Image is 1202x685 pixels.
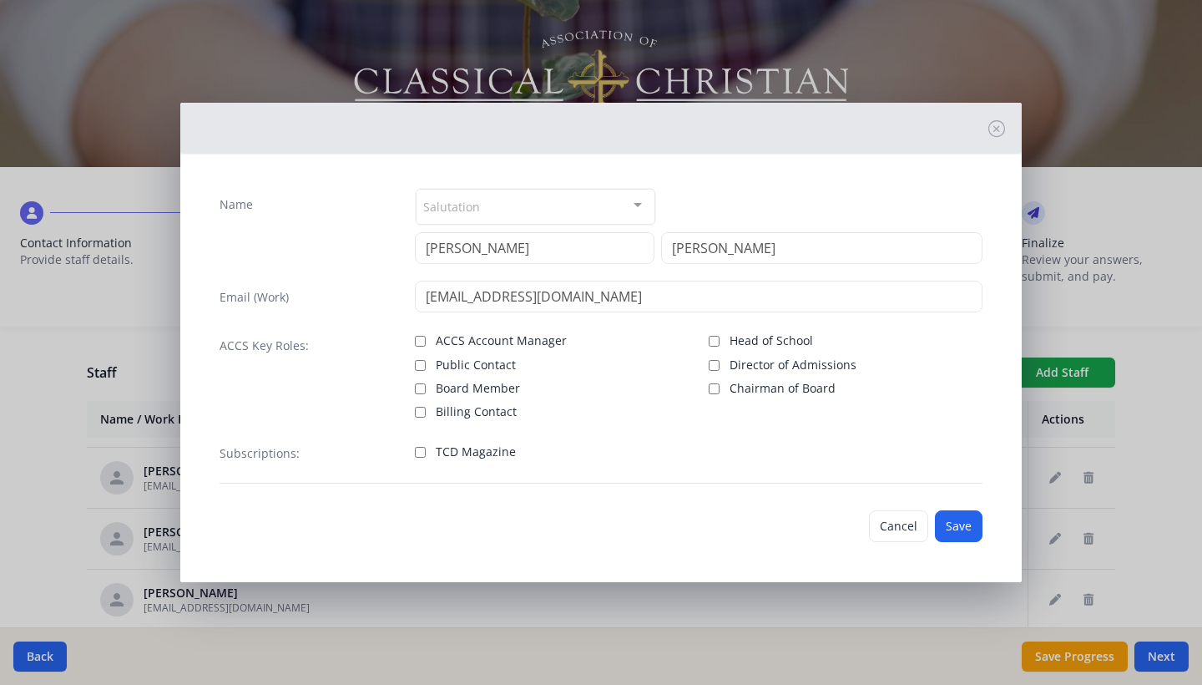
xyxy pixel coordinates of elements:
[730,380,836,397] span: Chairman of Board
[709,360,720,371] input: Director of Admissions
[436,380,520,397] span: Board Member
[436,332,567,349] span: ACCS Account Manager
[423,196,480,216] span: Salutation
[869,510,928,542] button: Cancel
[415,232,654,264] input: First Name
[415,407,426,418] input: Billing Contact
[415,281,983,312] input: contact@site.com
[436,357,516,373] span: Public Contact
[436,444,516,460] span: TCD Magazine
[220,289,289,306] label: Email (Work)
[709,336,720,347] input: Head of School
[709,383,720,394] input: Chairman of Board
[220,337,309,354] label: ACCS Key Roles:
[415,360,426,371] input: Public Contact
[730,332,813,349] span: Head of School
[220,196,253,213] label: Name
[730,357,856,373] span: Director of Admissions
[415,383,426,394] input: Board Member
[935,510,982,542] button: Save
[220,445,300,462] label: Subscriptions:
[415,336,426,347] input: ACCS Account Manager
[661,232,982,264] input: Last Name
[415,447,426,458] input: TCD Magazine
[436,403,517,420] span: Billing Contact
